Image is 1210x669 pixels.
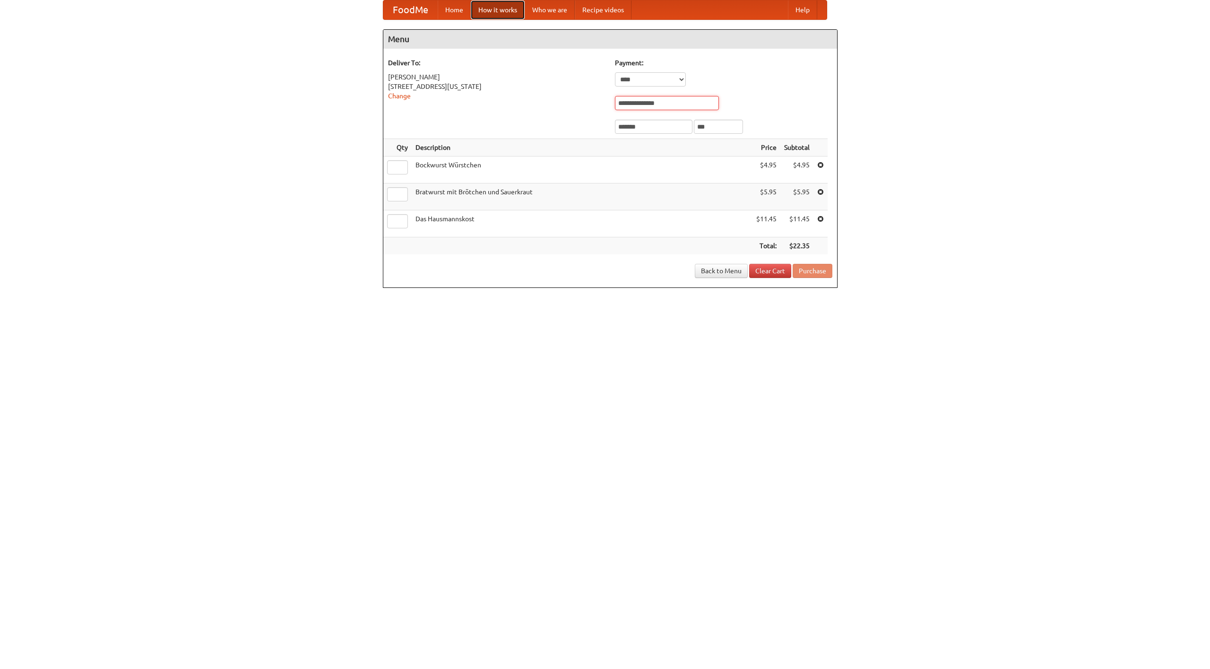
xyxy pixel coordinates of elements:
[752,139,780,156] th: Price
[752,237,780,255] th: Total:
[788,0,817,19] a: Help
[615,58,832,68] h5: Payment:
[752,183,780,210] td: $5.95
[780,237,813,255] th: $22.35
[471,0,525,19] a: How it works
[412,156,752,183] td: Bockwurst Würstchen
[695,264,748,278] a: Back to Menu
[383,0,438,19] a: FoodMe
[780,156,813,183] td: $4.95
[780,183,813,210] td: $5.95
[388,72,605,82] div: [PERSON_NAME]
[780,139,813,156] th: Subtotal
[388,92,411,100] a: Change
[383,30,837,49] h4: Menu
[383,139,412,156] th: Qty
[412,183,752,210] td: Bratwurst mit Brötchen und Sauerkraut
[752,210,780,237] td: $11.45
[793,264,832,278] button: Purchase
[749,264,791,278] a: Clear Cart
[752,156,780,183] td: $4.95
[412,210,752,237] td: Das Hausmannskost
[412,139,752,156] th: Description
[575,0,631,19] a: Recipe videos
[388,82,605,91] div: [STREET_ADDRESS][US_STATE]
[780,210,813,237] td: $11.45
[525,0,575,19] a: Who we are
[438,0,471,19] a: Home
[388,58,605,68] h5: Deliver To:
